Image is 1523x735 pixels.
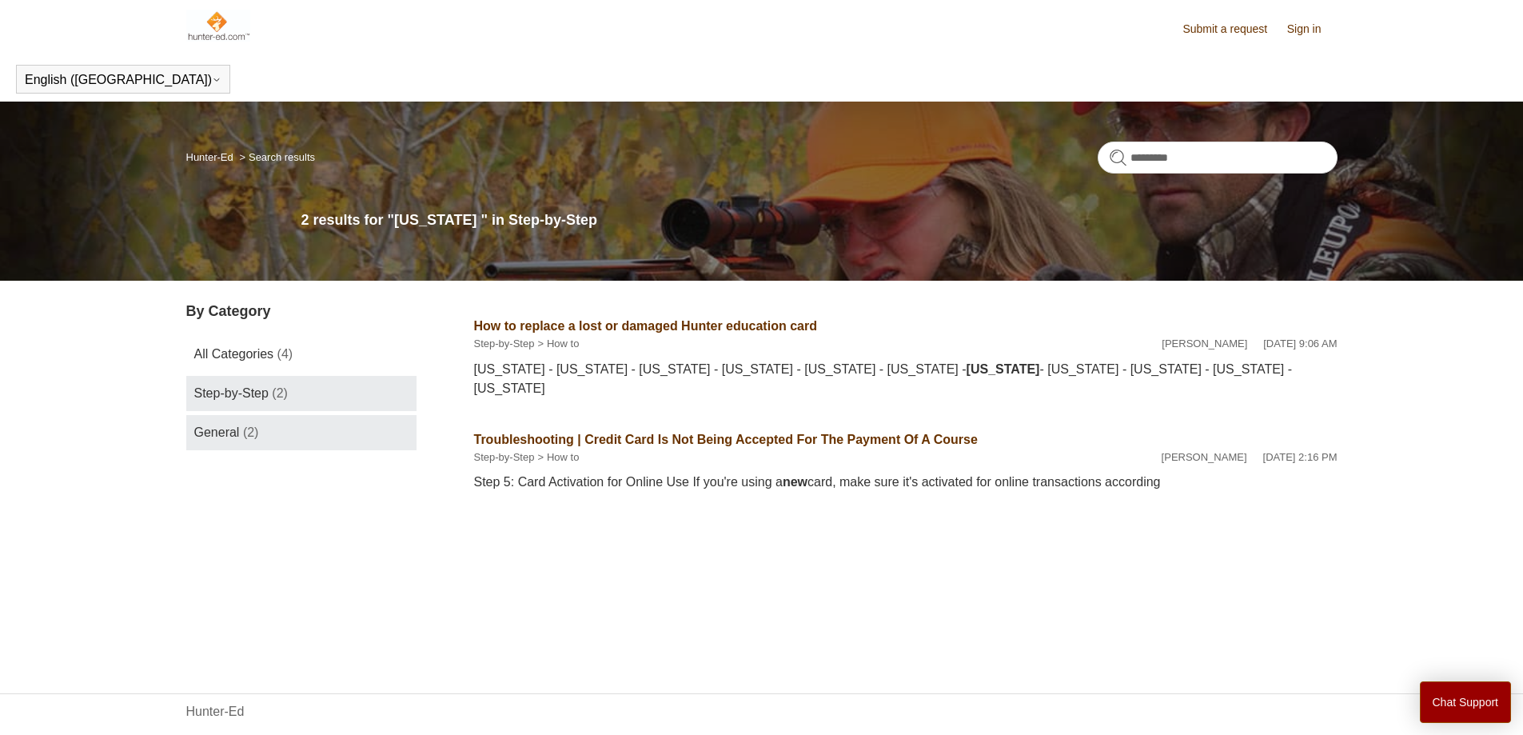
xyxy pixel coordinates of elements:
[186,10,251,42] img: Hunter-Ed Help Center home page
[301,210,1338,231] h1: 2 results for "[US_STATE] " in Step-by-Step
[25,73,221,87] button: English ([GEOGRAPHIC_DATA])
[186,151,237,163] li: Hunter-Ed
[1263,451,1338,463] time: 05/15/2024, 14:16
[547,451,579,463] a: How to
[194,386,269,400] span: Step-by-Step
[1162,449,1247,465] li: [PERSON_NAME]
[474,336,535,352] li: Step-by-Step
[1420,681,1512,723] button: Chat Support
[186,415,417,450] a: General (2)
[783,475,807,489] em: new
[474,433,978,446] a: Troubleshooting | Credit Card Is Not Being Accepted For The Payment Of A Course
[277,347,293,361] span: (4)
[186,702,245,721] a: Hunter-Ed
[1182,21,1283,38] a: Submit a request
[186,301,417,322] h3: By Category
[1287,21,1338,38] a: Sign in
[186,337,417,372] a: All Categories (4)
[1162,336,1247,352] li: [PERSON_NAME]
[474,451,535,463] a: Step-by-Step
[967,362,1040,376] em: [US_STATE]
[474,473,1338,492] div: Step 5: Card Activation for Online Use If you're using a card, make sure it's activated for onlin...
[474,360,1338,398] div: [US_STATE] - [US_STATE] - [US_STATE] - [US_STATE] - [US_STATE] - [US_STATE] - - [US_STATE] - [US_...
[547,338,579,350] a: How to
[194,425,240,439] span: General
[236,151,315,163] li: Search results
[534,449,579,465] li: How to
[186,376,417,411] a: Step-by-Step (2)
[243,425,259,439] span: (2)
[272,386,288,400] span: (2)
[186,151,233,163] a: Hunter-Ed
[1263,338,1337,350] time: 07/28/2022, 09:06
[474,319,817,333] a: How to replace a lost or damaged Hunter education card
[534,336,579,352] li: How to
[474,449,535,465] li: Step-by-Step
[194,347,274,361] span: All Categories
[474,338,535,350] a: Step-by-Step
[1098,142,1338,174] input: Search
